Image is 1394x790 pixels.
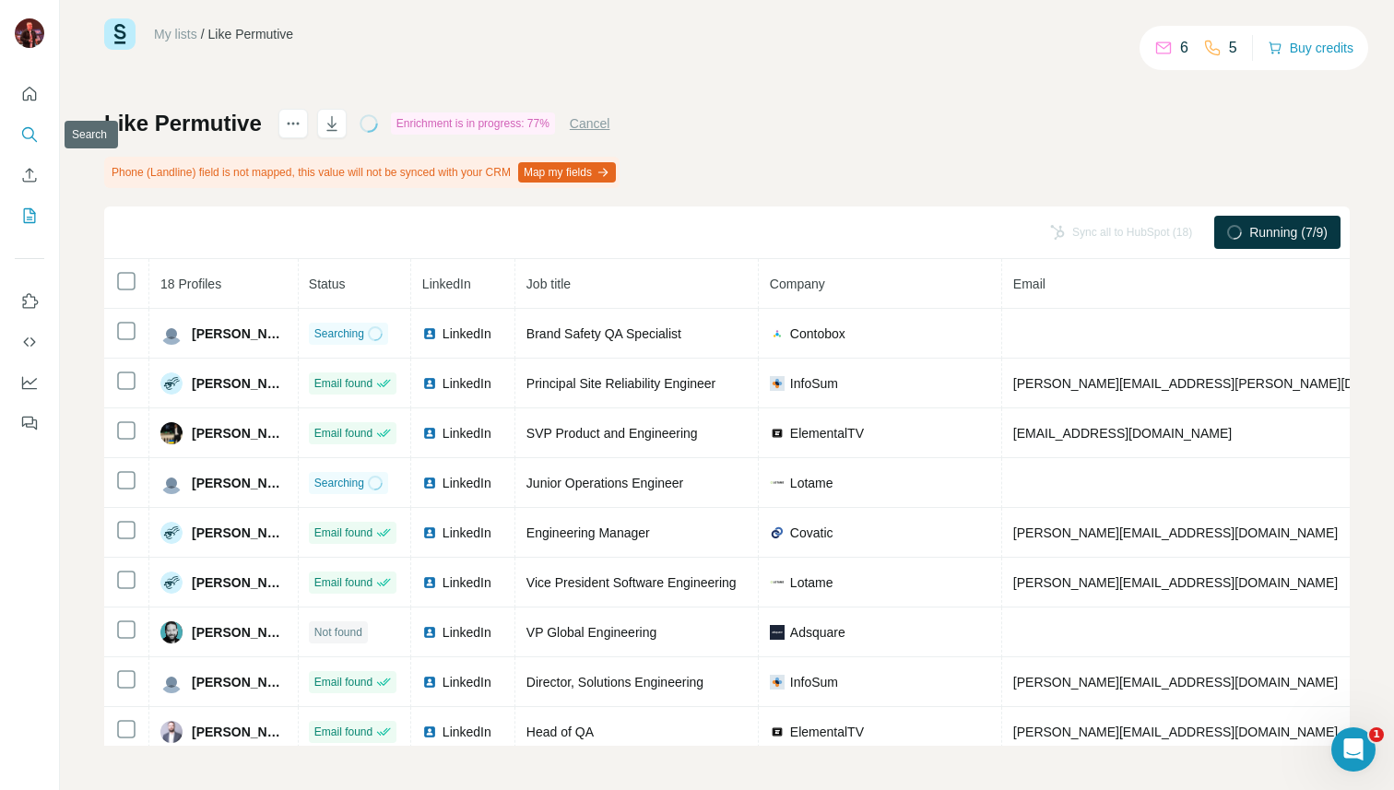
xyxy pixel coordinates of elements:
span: ElementalTV [790,424,864,442]
span: Head of QA [526,725,594,739]
button: Search [15,118,44,151]
img: company-logo [770,481,785,484]
span: LinkedIn [443,474,491,492]
button: Dashboard [15,366,44,399]
a: My lists [154,27,197,41]
img: Avatar [160,671,183,693]
span: Junior Operations Engineer [526,476,683,490]
p: 6 [1180,37,1188,59]
button: Use Surfe API [15,325,44,359]
span: Email found [314,525,372,541]
span: [PERSON_NAME] [192,723,287,741]
img: Avatar [160,522,183,544]
div: Enrichment is in progress: 77% [391,112,555,135]
span: LinkedIn [443,324,491,343]
img: LinkedIn logo [422,376,437,391]
div: Phone (Landline) field is not mapped, this value will not be synced with your CRM [104,157,620,188]
span: [PERSON_NAME][EMAIL_ADDRESS][DOMAIN_NAME] [1013,575,1338,590]
span: Lotame [790,474,833,492]
span: Brand Safety QA Specialist [526,326,681,341]
span: Status [309,277,346,291]
button: My lists [15,199,44,232]
span: Covatic [790,524,833,542]
li: / [201,25,205,43]
span: [PERSON_NAME] [192,474,287,492]
span: ElementalTV [790,723,864,741]
span: [PERSON_NAME] [192,524,287,542]
span: LinkedIn [443,374,491,393]
span: Email found [314,425,372,442]
img: company-logo [770,675,785,690]
h1: Like Permutive [104,109,262,138]
span: [PERSON_NAME] [192,623,287,642]
span: [PERSON_NAME] [192,374,287,393]
span: LinkedIn [443,573,491,592]
img: company-logo [770,581,785,584]
span: Lotame [790,573,833,592]
div: Like Permutive [208,25,294,43]
p: 5 [1229,37,1237,59]
span: LinkedIn [443,424,491,442]
span: VP Global Engineering [526,625,656,640]
span: Email found [314,724,372,740]
img: Avatar [160,721,183,743]
span: [PERSON_NAME] [192,673,287,691]
span: [PERSON_NAME] [192,324,287,343]
span: LinkedIn [443,673,491,691]
button: Feedback [15,407,44,440]
img: LinkedIn logo [422,575,437,590]
img: LinkedIn logo [422,426,437,441]
button: Cancel [570,114,610,133]
span: SVP Product and Engineering [526,426,698,441]
img: company-logo [770,725,785,739]
img: LinkedIn logo [422,525,437,540]
img: LinkedIn logo [422,476,437,490]
img: Avatar [15,18,44,48]
span: Director, Solutions Engineering [526,675,703,690]
span: LinkedIn [443,723,491,741]
span: Job title [526,277,571,291]
span: InfoSum [790,374,838,393]
img: LinkedIn logo [422,625,437,640]
span: [PERSON_NAME] [192,573,287,592]
span: Running (7/9) [1249,223,1328,242]
span: LinkedIn [443,524,491,542]
button: Buy credits [1268,35,1353,61]
img: company-logo [770,625,785,640]
span: 18 Profiles [160,277,221,291]
span: Searching [314,325,364,342]
img: company-logo [770,376,785,391]
span: Principal Site Reliability Engineer [526,376,715,391]
span: [PERSON_NAME][EMAIL_ADDRESS][DOMAIN_NAME] [1013,525,1338,540]
img: Avatar [160,572,183,594]
img: LinkedIn logo [422,326,437,341]
img: Avatar [160,472,183,494]
button: Enrich CSV [15,159,44,192]
button: Map my fields [518,162,616,183]
span: Email [1013,277,1045,291]
img: Avatar [160,621,183,643]
span: Engineering Manager [526,525,650,540]
button: Use Surfe on LinkedIn [15,285,44,318]
span: Email found [314,674,372,690]
img: LinkedIn logo [422,725,437,739]
img: company-logo [770,426,785,441]
img: company-logo [770,525,785,540]
span: Vice President Software Engineering [526,575,737,590]
iframe: Intercom live chat [1331,727,1376,772]
button: Quick start [15,77,44,111]
img: Avatar [160,422,183,444]
span: 1 [1369,727,1384,742]
span: [PERSON_NAME][EMAIL_ADDRESS][DOMAIN_NAME] [1013,725,1338,739]
span: [PERSON_NAME] [192,424,287,442]
span: Contobox [790,324,845,343]
span: [EMAIL_ADDRESS][DOMAIN_NAME] [1013,426,1232,441]
img: LinkedIn logo [422,675,437,690]
img: company-logo [770,326,785,341]
span: Adsquare [790,623,845,642]
span: [PERSON_NAME][EMAIL_ADDRESS][DOMAIN_NAME] [1013,675,1338,690]
span: InfoSum [790,673,838,691]
img: Surfe Logo [104,18,136,50]
img: Avatar [160,372,183,395]
span: LinkedIn [443,623,491,642]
